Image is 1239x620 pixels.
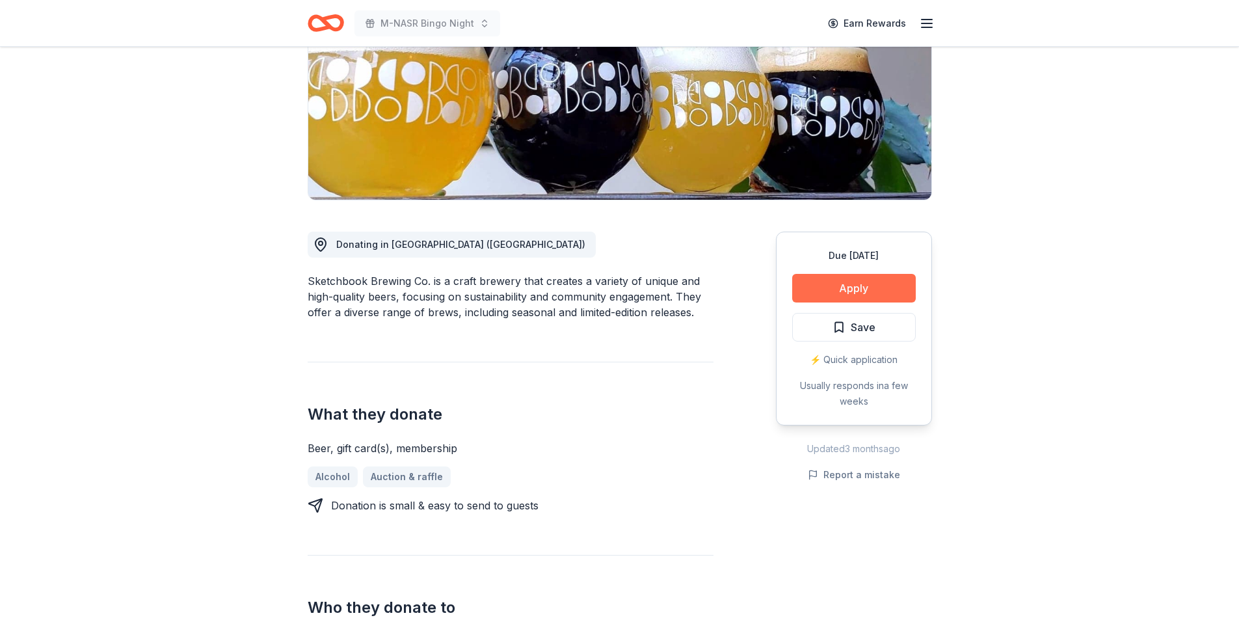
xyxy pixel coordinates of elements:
[308,466,358,487] a: Alcohol
[380,16,474,31] span: M-NASR Bingo Night
[792,248,916,263] div: Due [DATE]
[792,378,916,409] div: Usually responds in a few weeks
[851,319,875,336] span: Save
[776,441,932,457] div: Updated 3 months ago
[336,239,585,250] span: Donating in [GEOGRAPHIC_DATA] ([GEOGRAPHIC_DATA])
[308,440,713,456] div: Beer, gift card(s), membership
[820,12,914,35] a: Earn Rewards
[792,313,916,342] button: Save
[363,466,451,487] a: Auction & raffle
[792,352,916,368] div: ⚡️ Quick application
[354,10,500,36] button: M-NASR Bingo Night
[308,404,713,425] h2: What they donate
[331,498,539,513] div: Donation is small & easy to send to guests
[808,467,900,483] button: Report a mistake
[308,273,713,320] div: Sketchbook Brewing Co. is a craft brewery that creates a variety of unique and high-quality beers...
[308,597,713,618] h2: Who they donate to
[308,8,344,38] a: Home
[792,274,916,303] button: Apply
